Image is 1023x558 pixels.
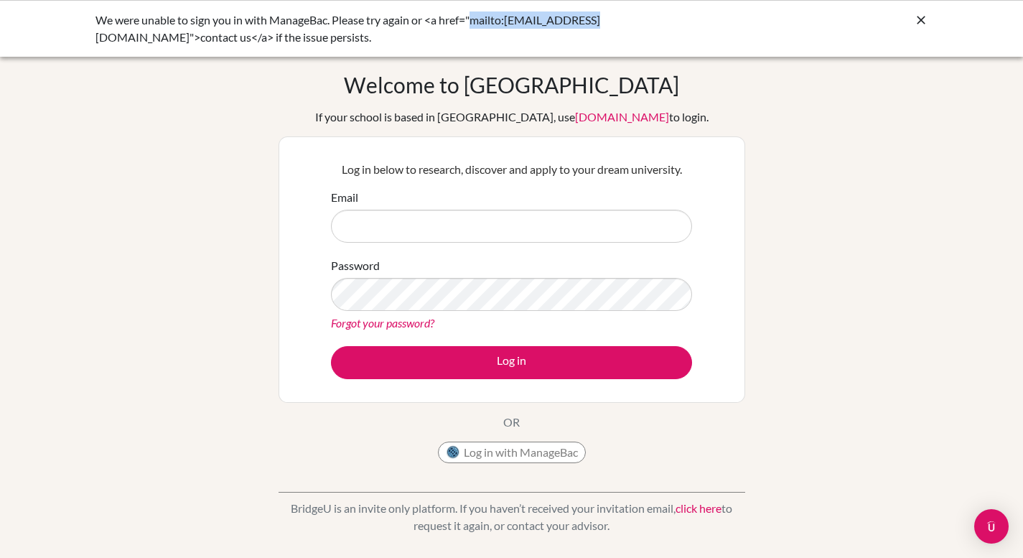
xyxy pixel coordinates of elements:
[438,442,586,463] button: Log in with ManageBac
[331,316,434,330] a: Forgot your password?
[331,161,692,178] p: Log in below to research, discover and apply to your dream university.
[575,110,669,124] a: [DOMAIN_NAME]
[95,11,713,46] div: We were unable to sign you in with ManageBac. Please try again or <a href="mailto:[EMAIL_ADDRESS]...
[503,414,520,431] p: OR
[331,189,358,206] label: Email
[331,257,380,274] label: Password
[315,108,709,126] div: If your school is based in [GEOGRAPHIC_DATA], use to login.
[279,500,745,534] p: BridgeU is an invite only platform. If you haven’t received your invitation email, to request it ...
[331,346,692,379] button: Log in
[676,501,721,515] a: click here
[974,509,1009,544] div: Open Intercom Messenger
[344,72,679,98] h1: Welcome to [GEOGRAPHIC_DATA]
